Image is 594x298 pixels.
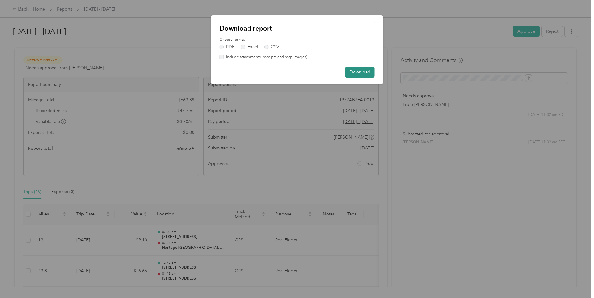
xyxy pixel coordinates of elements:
label: Excel [241,45,258,49]
label: Include attachments (receipts and map images) [224,54,307,60]
iframe: Everlance-gr Chat Button Frame [559,263,594,298]
label: PDF [220,45,234,49]
label: Choose format [220,37,375,43]
button: Download [345,67,375,78]
p: Download report [220,24,375,33]
label: CSV [264,45,279,49]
